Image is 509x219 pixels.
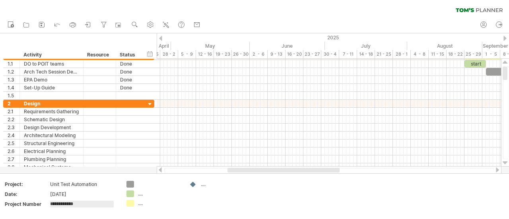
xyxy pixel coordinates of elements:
div: 4 - 8 [411,50,429,58]
div: Done [120,60,138,68]
div: August 2025 [407,42,482,50]
div: Schematic Design [24,116,79,123]
div: 9 - 13 [268,50,286,58]
div: May 2025 [171,42,250,50]
div: 7 - 11 [339,50,357,58]
div: 2.3 [8,124,19,131]
div: Done [120,84,138,91]
div: EPA Demo [24,76,79,83]
div: 11 - 15 [429,50,447,58]
div: 2.4 [8,132,19,139]
div: Design [24,100,79,107]
div: Mechanical Systems Design [24,163,79,171]
div: 1.3 [8,76,19,83]
div: Project Number [5,201,49,207]
div: July 2025 [325,42,407,50]
div: Structural Engineering [24,140,79,147]
div: 2.8 [8,163,19,171]
div: 1.2 [8,68,19,76]
div: Design Development [24,124,79,131]
div: Project: [5,181,49,188]
div: Date: [5,191,49,198]
div: 2.7 [8,155,19,163]
div: Architectural Modeling [24,132,79,139]
div: 2.6 [8,147,19,155]
div: 2.2 [8,116,19,123]
div: start [464,60,486,68]
div: 14 - 18 [357,50,375,58]
div: 21 - 25 [375,50,393,58]
div: Unit Test Automation [50,181,117,188]
div: 1 - 5 [482,50,500,58]
div: 23 - 27 [303,50,321,58]
div: 19 - 23 [214,50,232,58]
div: 12 - 16 [196,50,214,58]
div: 2.1 [8,108,19,115]
div: 16 - 20 [286,50,303,58]
div: 1.4 [8,84,19,91]
div: June 2025 [250,42,325,50]
div: .... [201,181,244,188]
div: 1.1 [8,60,19,68]
div: Plumbing Planning [24,155,79,163]
div: 5 - 9 [178,50,196,58]
div: Requirements Gathering [24,108,79,115]
div: 26 - 30 [232,50,250,58]
div: .... [138,200,181,207]
div: 2 [8,100,19,107]
div: Set-Up Guide [24,84,79,91]
div: 30 - 4 [321,50,339,58]
div: Done [120,68,138,76]
div: 28 - 1 [393,50,411,58]
div: Activity [23,51,79,59]
div: 28 - 2 [160,50,178,58]
div: [DATE] [50,191,117,198]
div: 2.5 [8,140,19,147]
div: 1.5 [8,92,19,99]
div: .... [138,190,181,197]
div: 25 - 29 [464,50,482,58]
div: 2 - 6 [250,50,268,58]
div: Electrical Planning [24,147,79,155]
div: DO to POIT teams [24,60,79,68]
div: Done [120,76,138,83]
div: Status [120,51,137,59]
div: Resource [87,51,111,59]
div: Arch Tech Session Demo [24,68,79,76]
div: 18 - 22 [447,50,464,58]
